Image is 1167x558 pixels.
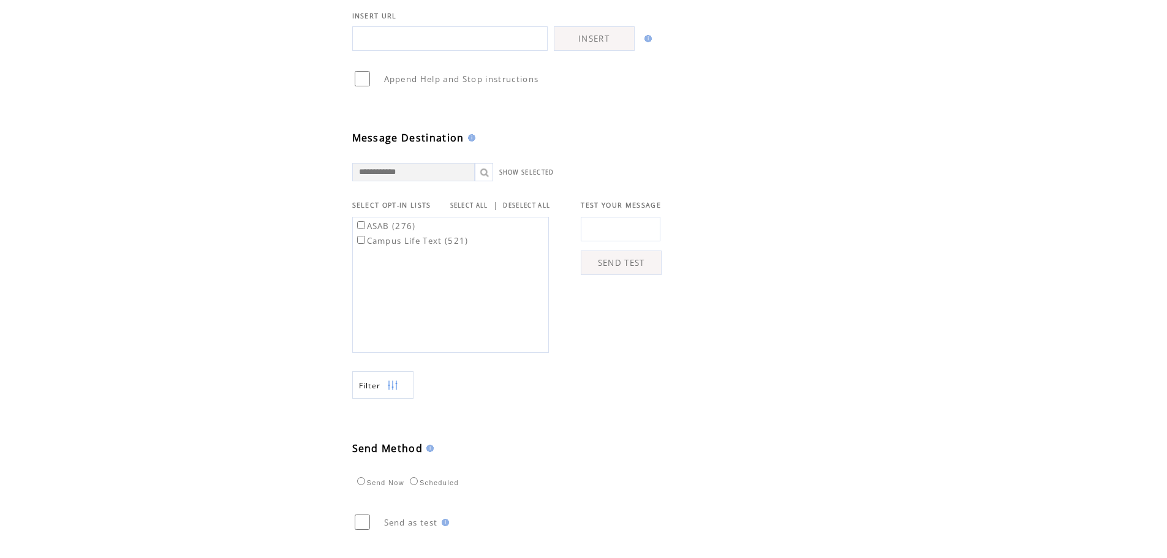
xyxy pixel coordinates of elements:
[352,201,431,209] span: SELECT OPT-IN LISTS
[357,236,365,244] input: Campus Life Text (521)
[503,202,550,209] a: DESELECT ALL
[423,445,434,452] img: help.gif
[464,134,475,141] img: help.gif
[352,371,414,399] a: Filter
[352,131,464,145] span: Message Destination
[384,74,539,85] span: Append Help and Stop instructions
[354,479,404,486] label: Send Now
[410,477,418,485] input: Scheduled
[499,168,554,176] a: SHOW SELECTED
[357,221,365,229] input: ASAB (276)
[581,251,662,275] a: SEND TEST
[355,221,416,232] label: ASAB (276)
[355,235,469,246] label: Campus Life Text (521)
[641,35,652,42] img: help.gif
[493,200,498,211] span: |
[352,442,423,455] span: Send Method
[407,479,459,486] label: Scheduled
[357,477,365,485] input: Send Now
[352,12,397,20] span: INSERT URL
[554,26,635,51] a: INSERT
[384,517,438,528] span: Send as test
[581,201,661,209] span: TEST YOUR MESSAGE
[387,372,398,399] img: filters.png
[450,202,488,209] a: SELECT ALL
[359,380,381,391] span: Show filters
[438,519,449,526] img: help.gif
